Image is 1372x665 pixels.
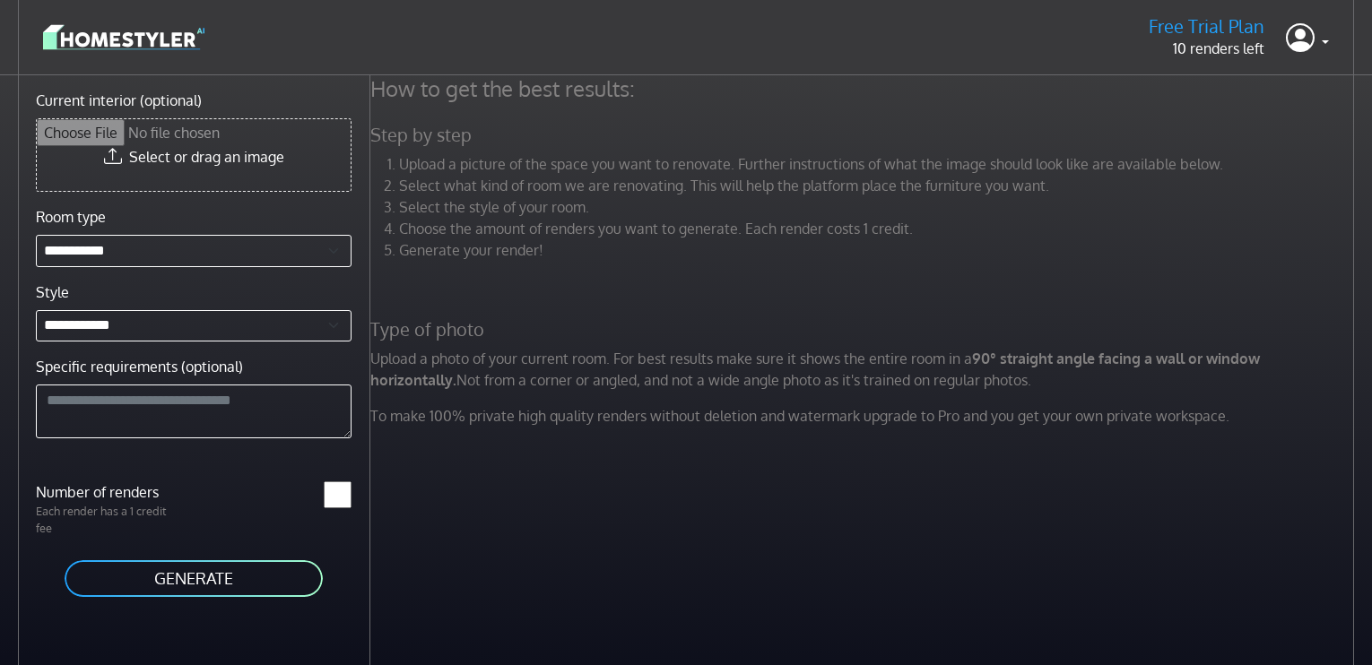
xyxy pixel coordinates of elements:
[360,348,1369,391] p: Upload a photo of your current room. For best results make sure it shows the entire room in a Not...
[399,175,1359,196] li: Select what kind of room we are renovating. This will help the platform place the furniture you w...
[360,405,1369,427] p: To make 100% private high quality renders without deletion and watermark upgrade to Pro and you g...
[1149,38,1264,59] p: 10 renders left
[36,206,106,228] label: Room type
[360,124,1369,146] h5: Step by step
[399,239,1359,261] li: Generate your render!
[360,318,1369,341] h5: Type of photo
[63,558,325,599] button: GENERATE
[25,503,194,537] p: Each render has a 1 credit fee
[36,356,243,377] label: Specific requirements (optional)
[43,22,204,53] img: logo-3de290ba35641baa71223ecac5eacb59cb85b4c7fdf211dc9aaecaaee71ea2f8.svg
[36,90,202,111] label: Current interior (optional)
[399,153,1359,175] li: Upload a picture of the space you want to renovate. Further instructions of what the image should...
[25,481,194,503] label: Number of renders
[399,218,1359,239] li: Choose the amount of renders you want to generate. Each render costs 1 credit.
[36,281,69,303] label: Style
[360,75,1369,102] h4: How to get the best results:
[1149,15,1264,38] h5: Free Trial Plan
[399,196,1359,218] li: Select the style of your room.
